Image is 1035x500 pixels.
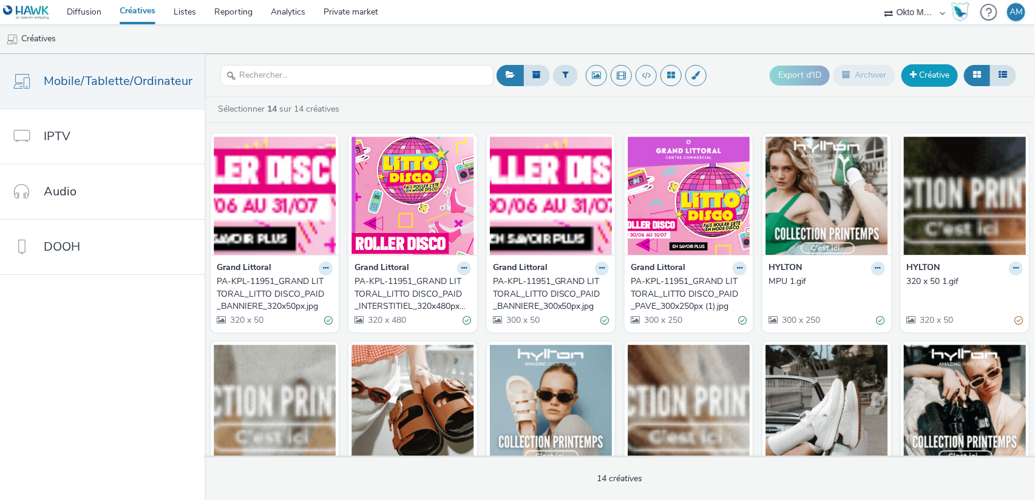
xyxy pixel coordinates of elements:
[220,65,494,86] input: Rechercher...
[229,314,263,326] span: 320 x 50
[769,275,880,288] div: MPU 1.gif
[493,275,604,312] div: PA-KPL-11951_GRAND LITTORAL_LITTO DISCO_PAID_BANNIERE_300x50px.jpg
[765,345,887,463] img: 320 x 480. 1.gif visual
[505,314,540,326] span: 300 x 50
[493,262,548,275] strong: Grand Littoral
[770,66,830,85] button: Export d'ID
[217,275,328,312] div: PA-KPL-11951_GRAND LITTORAL_LITTO DISCO_PAID_BANNIERE_320x50px.jpg
[490,137,612,255] img: PA-KPL-11951_GRAND LITTORAL_LITTO DISCO_PAID_BANNIERE_300x50px.jpg visual
[951,2,974,22] a: Hawk Academy
[217,275,333,312] a: PA-KPL-11951_GRAND LITTORAL_LITTO DISCO_PAID_BANNIERE_320x50px.jpg
[217,103,344,115] a: Sélectionner sur 14 créatives
[907,275,1023,288] a: 320 x 50 1.gif
[217,262,271,275] strong: Grand Littoral
[600,314,609,326] div: Valide
[919,314,954,326] span: 320 x 50
[631,275,742,312] div: PA-KPL-11951_GRAND LITTORAL_LITTO DISCO_PAID_PAVE_300x250px (1).jpg
[44,183,76,200] span: Audio
[44,127,70,145] span: IPTV
[643,314,682,326] span: 300 x 250
[769,275,884,288] a: MPU 1.gif
[324,314,333,326] div: Valide
[351,345,473,463] img: 320 x 480. 3.gif visual
[597,473,643,484] span: 14 créatives
[951,2,969,22] img: Hawk Academy
[3,5,50,20] img: undefined Logo
[781,314,820,326] span: 300 x 250
[769,262,802,275] strong: HYLTON
[351,137,473,255] img: PA-KPL-11951_GRAND LITTORAL_LITTO DISCO_PAID_INTERSTITIEL_320x480px_V2 (1).jpg visual
[738,314,747,326] div: Valide
[904,345,1026,463] img: MPU 2.gif visual
[628,137,750,255] img: PA-KPL-11951_GRAND LITTORAL_LITTO DISCO_PAID_PAVE_300x250px (1).jpg visual
[463,314,471,326] div: Valide
[628,345,750,463] img: 320 x 50 2.gif visual
[355,275,470,312] a: PA-KPL-11951_GRAND LITTORAL_LITTO DISCO_PAID_INTERSTITIEL_320x480px_V2 (1).jpg
[989,65,1016,86] button: Liste
[904,137,1026,255] img: 320 x 50 1.gif visual
[765,137,887,255] img: MPU 1.gif visual
[907,275,1018,288] div: 320 x 50 1.gif
[214,345,336,463] img: 320 x 50 3.gif visual
[631,262,685,275] strong: Grand Littoral
[6,33,18,46] img: mobile
[631,275,747,312] a: PA-KPL-11951_GRAND LITTORAL_LITTO DISCO_PAID_PAVE_300x250px (1).jpg
[267,103,277,115] strong: 14
[355,262,409,275] strong: Grand Littoral
[355,275,466,312] div: PA-KPL-11951_GRAND LITTORAL_LITTO DISCO_PAID_INTERSTITIEL_320x480px_V2 (1).jpg
[490,345,612,463] img: MPU 3.gif visual
[1010,3,1023,21] div: AM
[964,65,990,86] button: Grille
[44,72,192,90] span: Mobile/Tablette/Ordinateur
[901,64,958,86] a: Créative
[907,262,940,275] strong: HYLTON
[493,275,609,312] a: PA-KPL-11951_GRAND LITTORAL_LITTO DISCO_PAID_BANNIERE_300x50px.jpg
[214,137,336,255] img: PA-KPL-11951_GRAND LITTORAL_LITTO DISCO_PAID_BANNIERE_320x50px.jpg visual
[367,314,406,326] span: 320 x 480
[1014,314,1023,326] div: Partiellement valide
[877,314,885,326] div: Valide
[833,65,895,86] button: Archiver
[44,238,80,255] span: DOOH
